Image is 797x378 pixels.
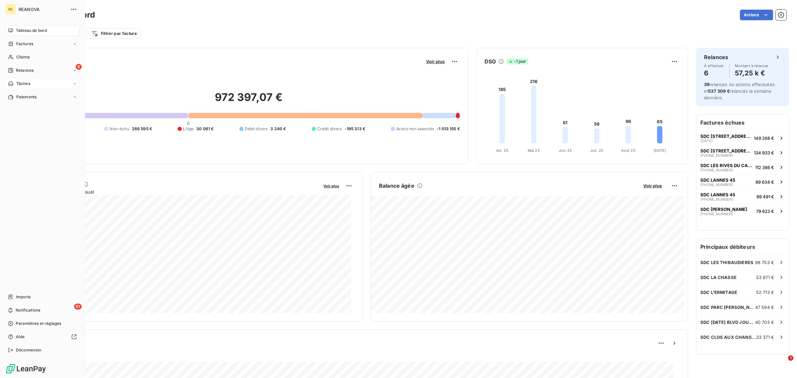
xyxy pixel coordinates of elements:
tspan: Août 25 [621,148,636,153]
span: Voir plus [323,184,339,188]
button: SDC [PERSON_NAME][PHONE_NUMBER]79 623 € [696,204,789,218]
span: 0 [187,121,190,126]
span: 134 933 € [754,150,774,155]
span: SDC [STREET_ADDRESS] [700,148,751,153]
span: Chiffre d'affaires mensuel [38,188,319,195]
h6: Relances [704,53,728,61]
h4: 6 [704,68,724,78]
span: Paramètres et réglages [16,321,61,327]
span: Relances [16,67,34,73]
iframe: Intercom live chat [774,355,790,371]
span: 149 268 € [754,136,774,141]
span: 40 703 € [755,320,774,325]
span: SDC [PERSON_NAME] [700,207,747,212]
span: Aide [16,334,25,340]
h6: Factures échues [696,115,789,131]
div: RE [5,4,16,15]
span: -1 jour [506,58,528,64]
button: Voir plus [321,183,341,189]
span: SDC [STREET_ADDRESS] [700,134,751,139]
span: 3 240 € [270,126,286,132]
button: SDC LANNES 45[PHONE_NUMBER]89 491 € [696,189,789,204]
span: 89 491 € [756,194,774,199]
tspan: Mai 25 [528,148,540,153]
span: Paiements [16,94,37,100]
h2: 972 397,07 € [38,91,460,111]
span: Non-échu [110,126,129,132]
span: Déconnexion [16,347,42,353]
span: 89 634 € [755,179,774,185]
span: [DATE] [700,139,713,143]
button: Voir plus [641,183,664,189]
span: SDC CLOS AUX CHANSONS [700,334,756,340]
span: SDC L'ERMITAGE [700,290,737,295]
span: SDC LANNES 45 [700,177,735,183]
h6: Principaux débiteurs [696,239,789,255]
tspan: Avr. 25 [496,148,508,153]
span: 266 595 € [132,126,152,132]
span: relances ou actions effectuées et relancés la semaine dernière. [704,82,775,100]
tspan: Juin 25 [559,148,572,153]
span: À effectuer [704,64,724,68]
span: SDC LANNES 45 [700,192,735,197]
span: SDC PARC [PERSON_NAME] [700,305,755,310]
span: Tableau de bord [16,28,47,34]
tspan: [DATE] [654,148,666,153]
button: SDC LANNES 45[PHONE_NUMBER]89 634 € [696,174,789,189]
span: [PHONE_NUMBER] [700,183,733,187]
span: [PHONE_NUMBER] [700,197,733,201]
span: 52 713 € [756,290,774,295]
img: Logo LeanPay [5,363,46,374]
span: 1 [788,355,793,361]
span: Montant à relancer [735,64,769,68]
span: [PHONE_NUMBER] [700,168,733,172]
h4: 57,25 k € [735,68,769,78]
button: Filtrer par facture [87,28,141,39]
span: 6 [76,64,82,70]
span: SDC LA CHASSE [700,275,737,280]
span: SDC [DATE] BLVD JOURDAN [700,320,755,325]
button: SDC LES RIVES DU CANAL[PHONE_NUMBER]112 386 € [696,160,789,174]
button: SDC [STREET_ADDRESS][PHONE_NUMBER]134 933 € [696,145,789,160]
a: Aide [5,331,79,342]
span: REANOVA [19,7,66,12]
span: 39 [704,82,709,87]
span: 537 309 € [708,88,730,94]
span: SDC LES RIVES DU CANAL [700,163,753,168]
span: 112 386 € [755,165,774,170]
h6: Balance âgée [379,182,414,190]
span: 47 594 € [755,305,774,310]
h6: DSO [485,57,496,65]
span: Notifications [16,307,40,313]
span: 98 753 € [755,260,774,265]
span: Imports [16,294,31,300]
span: Débit divers [245,126,268,132]
span: 79 623 € [756,209,774,214]
span: -1 013 155 € [437,126,460,132]
span: Litige [183,126,194,132]
tspan: Juil. 25 [590,148,603,153]
span: Clients [16,54,30,60]
span: Factures [16,41,33,47]
button: Actions [740,10,773,20]
button: Voir plus [424,58,447,64]
span: 30 081 € [196,126,214,132]
span: 53 671 € [756,275,774,280]
span: SDC LES THIBAUDIERES [700,260,753,265]
button: SDC [STREET_ADDRESS][DATE]149 268 € [696,131,789,145]
span: Voir plus [643,183,662,188]
span: Tâches [16,81,30,87]
span: 33 371 € [756,334,774,340]
span: Avoirs non associés [396,126,434,132]
span: Voir plus [426,59,445,64]
span: [PHONE_NUMBER] [700,212,733,216]
span: Crédit divers [317,126,342,132]
span: [PHONE_NUMBER] [700,153,733,157]
span: 61 [74,304,82,310]
span: -195 313 € [345,126,366,132]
